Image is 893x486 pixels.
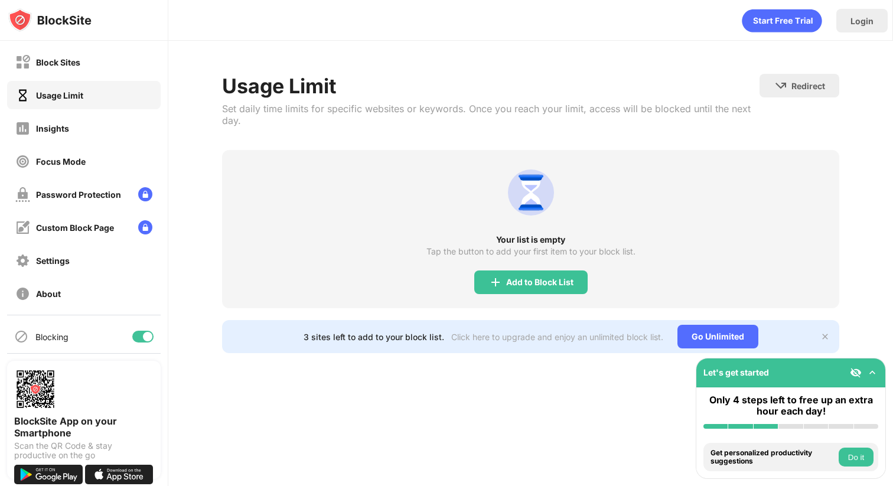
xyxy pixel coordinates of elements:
div: Your list is empty [222,235,840,244]
div: Login [850,16,874,26]
div: animation [742,9,822,32]
div: Usage Limit [222,74,760,98]
div: Blocking [35,332,69,342]
img: about-off.svg [15,286,30,301]
div: BlockSite App on your Smartphone [14,415,154,439]
img: x-button.svg [820,332,830,341]
div: Add to Block List [506,278,573,287]
div: Tap the button to add your first item to your block list. [426,247,635,256]
img: options-page-qr-code.png [14,368,57,410]
img: password-protection-off.svg [15,187,30,202]
button: Do it [839,448,874,467]
img: blocking-icon.svg [14,330,28,344]
div: Click here to upgrade and enjoy an unlimited block list. [451,332,663,342]
div: Usage Limit [36,90,83,100]
div: About [36,289,61,299]
div: Settings [36,256,70,266]
div: Scan the QR Code & stay productive on the go [14,441,154,460]
img: time-usage-on.svg [15,88,30,103]
div: Set daily time limits for specific websites or keywords. Once you reach your limit, access will b... [222,103,760,126]
img: lock-menu.svg [138,220,152,234]
img: lock-menu.svg [138,187,152,201]
img: focus-off.svg [15,154,30,169]
img: insights-off.svg [15,121,30,136]
img: logo-blocksite.svg [8,8,92,32]
div: Only 4 steps left to free up an extra hour each day! [703,394,878,417]
img: omni-setup-toggle.svg [866,367,878,379]
img: usage-limit.svg [503,164,559,221]
div: Get personalized productivity suggestions [711,449,836,466]
img: get-it-on-google-play.svg [14,465,83,484]
img: customize-block-page-off.svg [15,220,30,235]
div: Password Protection [36,190,121,200]
div: Redirect [791,81,825,91]
div: Insights [36,123,69,133]
div: Focus Mode [36,156,86,167]
div: Custom Block Page [36,223,114,233]
div: 3 sites left to add to your block list. [304,332,444,342]
div: Go Unlimited [677,325,758,348]
div: Block Sites [36,57,80,67]
div: Let's get started [703,367,769,377]
img: eye-not-visible.svg [850,367,862,379]
img: block-off.svg [15,55,30,70]
img: download-on-the-app-store.svg [85,465,154,484]
img: settings-off.svg [15,253,30,268]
